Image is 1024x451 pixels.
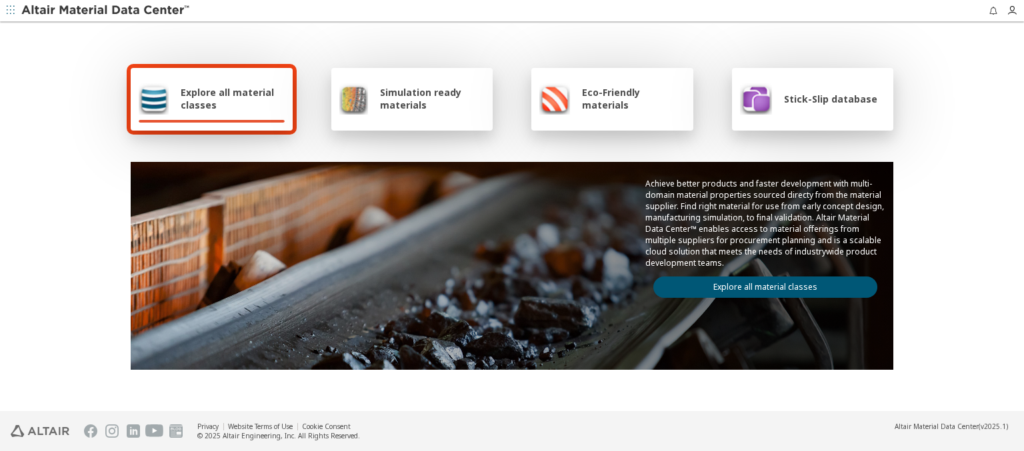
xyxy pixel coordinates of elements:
[339,83,368,115] img: Simulation ready materials
[197,422,219,431] a: Privacy
[380,86,485,111] span: Simulation ready materials
[784,93,877,105] span: Stick-Slip database
[21,4,191,17] img: Altair Material Data Center
[228,422,293,431] a: Website Terms of Use
[895,422,979,431] span: Altair Material Data Center
[645,178,885,268] p: Achieve better products and faster development with multi-domain material properties sourced dire...
[740,83,772,115] img: Stick-Slip database
[181,86,285,111] span: Explore all material classes
[539,83,570,115] img: Eco-Friendly materials
[653,276,877,298] a: Explore all material classes
[582,86,685,111] span: Eco-Friendly materials
[302,422,351,431] a: Cookie Consent
[11,425,69,437] img: Altair Engineering
[895,422,1008,431] div: (v2025.1)
[197,431,360,440] div: © 2025 Altair Engineering, Inc. All Rights Reserved.
[139,83,169,115] img: Explore all material classes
